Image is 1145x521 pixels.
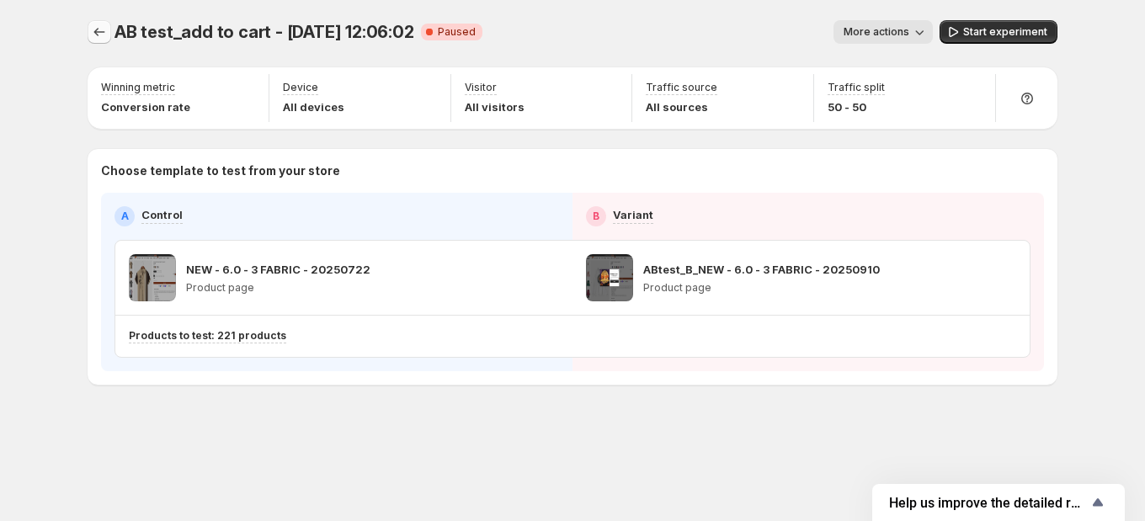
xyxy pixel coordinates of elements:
p: Conversion rate [101,98,190,115]
p: All sources [646,98,717,115]
span: Help us improve the detailed report for A/B campaigns [889,495,1088,511]
button: Experiments [88,20,111,44]
p: Traffic source [646,81,717,94]
button: More actions [833,20,933,44]
h2: A [121,210,129,223]
span: AB test_add to cart - [DATE] 12:06:02 [114,22,414,42]
img: ABtest_B_NEW - 6.0 - 3 FABRIC - 20250910 [586,254,633,301]
img: NEW - 6.0 - 3 FABRIC - 20250722 [129,254,176,301]
p: NEW - 6.0 - 3 FABRIC - 20250722 [186,261,370,278]
p: Products to test: 221 products [129,329,286,343]
p: 50 - 50 [828,98,885,115]
p: Choose template to test from your store [101,162,1044,179]
p: Product page [643,281,880,295]
p: All visitors [465,98,525,115]
p: Product page [186,281,370,295]
p: ABtest_B_NEW - 6.0 - 3 FABRIC - 20250910 [643,261,880,278]
p: Traffic split [828,81,885,94]
p: Device [283,81,318,94]
span: More actions [844,25,909,39]
button: Show survey - Help us improve the detailed report for A/B campaigns [889,492,1108,513]
p: All devices [283,98,344,115]
span: Paused [438,25,476,39]
span: Start experiment [963,25,1047,39]
p: Control [141,206,183,223]
p: Variant [613,206,653,223]
p: Visitor [465,81,497,94]
h2: B [593,210,599,223]
p: Winning metric [101,81,175,94]
button: Start experiment [940,20,1057,44]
